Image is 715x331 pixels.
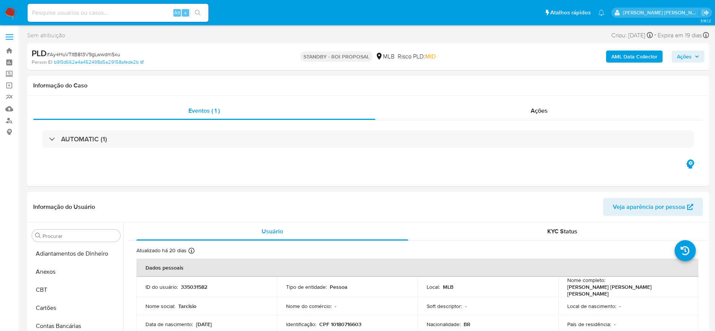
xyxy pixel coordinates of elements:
[425,52,436,61] span: MID
[32,59,52,66] b: Person ID
[567,321,611,328] p: País de residência :
[623,9,699,16] p: lucas.santiago@mercadolivre.com
[286,321,316,328] p: Identificação :
[654,30,656,40] span: -
[300,51,372,62] p: STANDBY - ROI PROPOSAL
[567,303,616,310] p: Local de nascimento :
[33,203,95,211] h1: Informação do Usuário
[29,281,123,299] button: CBT
[427,303,462,310] p: Soft descriptor :
[145,283,178,290] p: ID do usuário :
[286,303,332,310] p: Nome do comércio :
[32,47,47,59] b: PLD
[29,263,123,281] button: Anexos
[319,321,361,328] p: CPF 10180716603
[613,198,685,216] span: Veja aparência por pessoa
[335,303,336,310] p: -
[547,227,577,236] span: KYC Status
[61,135,107,143] h3: AUTOMATIC (1)
[54,59,144,66] a: b9f3d662e4a452498d5a29158afede2b
[701,9,709,17] a: Sair
[427,321,461,328] p: Nacionalidade :
[136,247,187,254] p: Atualizado há 20 dias
[181,283,207,290] p: 335031582
[619,303,621,310] p: -
[196,321,212,328] p: [DATE]
[29,299,123,317] button: Cartões
[145,303,175,310] p: Nome social :
[603,198,703,216] button: Veja aparência por pessoa
[567,277,605,283] p: Nome completo :
[28,8,208,18] input: Pesquise usuários ou casos...
[598,9,605,16] a: Notificações
[531,106,548,115] span: Ações
[567,283,687,297] p: [PERSON_NAME] [PERSON_NAME] [PERSON_NAME]
[398,52,436,61] span: Risco PLD:
[465,303,467,310] p: -
[29,245,123,263] button: Adiantamentos de Dinheiro
[550,9,591,17] span: Atalhos rápidos
[47,51,120,58] span: # Ay4HuVTItB813V9gLwwdmSxu
[42,130,694,148] div: AUTOMATIC (1)
[611,30,653,40] div: Criou: [DATE]
[178,303,196,310] p: Tarcisio
[33,82,703,89] h1: Informação do Caso
[658,31,702,40] span: Expira em 19 dias
[614,321,615,328] p: -
[136,259,698,277] th: Dados pessoais
[262,227,283,236] span: Usuário
[27,31,65,40] span: Sem atribuição
[145,321,193,328] p: Data de nascimento :
[43,233,117,239] input: Procurar
[174,9,180,16] span: Alt
[35,233,41,239] button: Procurar
[443,283,453,290] p: MLB
[190,8,205,18] button: search-icon
[672,51,704,63] button: Ações
[184,9,187,16] span: s
[606,51,663,63] button: AML Data Collector
[427,283,440,290] p: Local :
[286,283,327,290] p: Tipo de entidade :
[375,52,395,61] div: MLB
[330,283,348,290] p: Pessoa
[677,51,692,63] span: Ações
[611,51,657,63] b: AML Data Collector
[188,106,220,115] span: Eventos ( 1 )
[464,321,470,328] p: BR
